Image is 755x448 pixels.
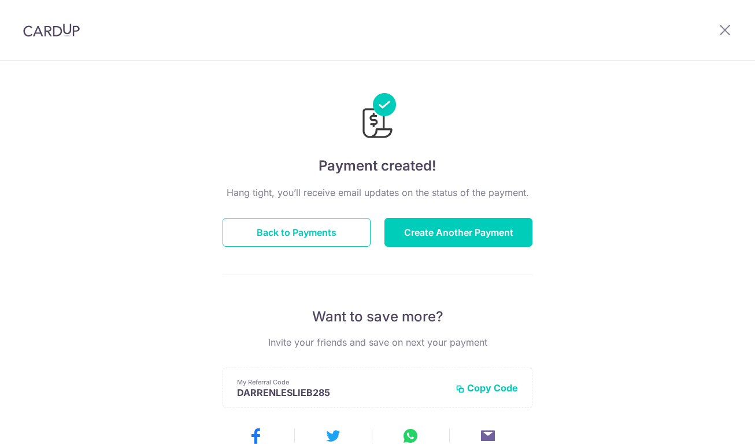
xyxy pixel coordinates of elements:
[456,382,518,394] button: Copy Code
[223,218,371,247] button: Back to Payments
[23,23,80,37] img: CardUp
[223,308,532,326] p: Want to save more?
[384,218,532,247] button: Create Another Payment
[237,377,446,387] p: My Referral Code
[223,155,532,176] h4: Payment created!
[223,335,532,349] p: Invite your friends and save on next your payment
[223,186,532,199] p: Hang tight, you’ll receive email updates on the status of the payment.
[359,93,396,142] img: Payments
[237,387,446,398] p: DARRENLESLIEB285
